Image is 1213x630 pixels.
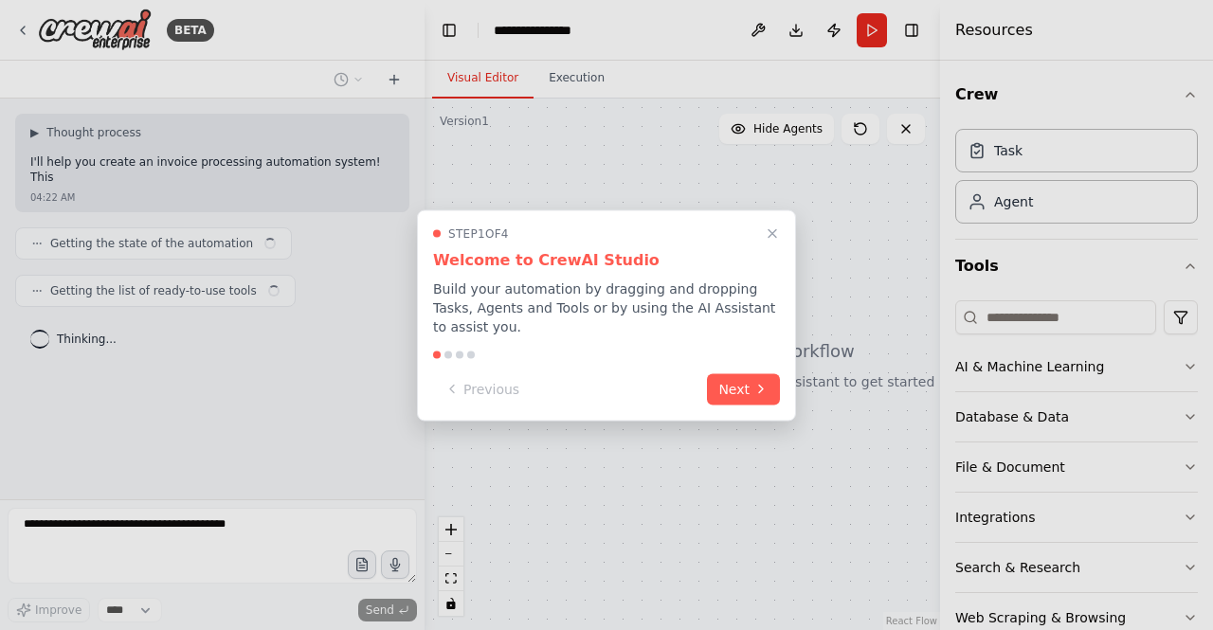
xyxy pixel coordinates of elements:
[761,222,784,244] button: Close walkthrough
[433,279,780,335] p: Build your automation by dragging and dropping Tasks, Agents and Tools or by using the AI Assista...
[433,373,531,405] button: Previous
[707,373,780,405] button: Next
[448,225,509,241] span: Step 1 of 4
[436,17,462,44] button: Hide left sidebar
[433,248,780,271] h3: Welcome to CrewAI Studio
